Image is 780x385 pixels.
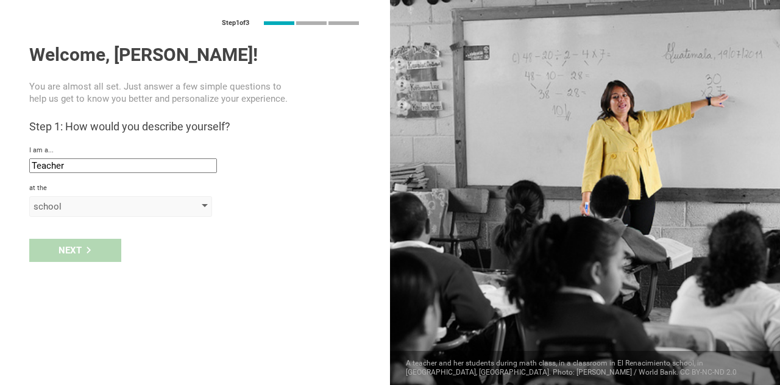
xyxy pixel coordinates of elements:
[29,44,361,66] h1: Welcome, [PERSON_NAME]!
[29,158,217,173] input: role that defines you
[29,80,294,105] p: You are almost all set. Just answer a few simple questions to help us get to know you better and ...
[29,146,361,155] div: I am a...
[222,19,249,27] div: Step 1 of 3
[29,184,361,192] div: at the
[390,351,780,385] div: A teacher and her students during math class, in a classroom in El Renacimiento school, in [GEOGR...
[29,119,361,134] h3: Step 1: How would you describe yourself?
[34,200,173,213] div: school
